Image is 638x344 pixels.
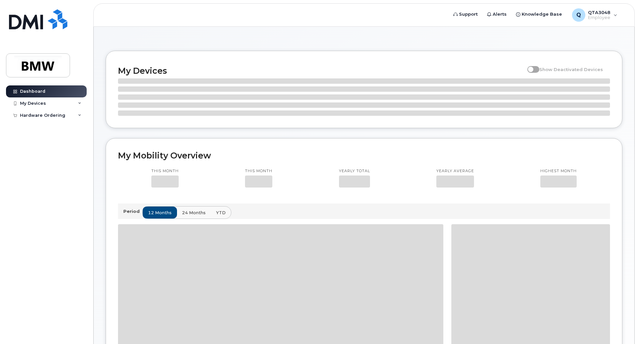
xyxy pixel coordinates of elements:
[540,168,577,174] p: Highest month
[436,168,474,174] p: Yearly average
[151,168,179,174] p: This month
[118,150,610,160] h2: My Mobility Overview
[123,208,142,215] p: Period
[118,66,524,76] h2: My Devices
[527,63,533,68] input: Show Deactivated Devices
[539,67,603,72] span: Show Deactivated Devices
[245,168,272,174] p: This month
[182,210,206,216] span: 24 months
[216,210,226,216] span: YTD
[339,168,370,174] p: Yearly total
